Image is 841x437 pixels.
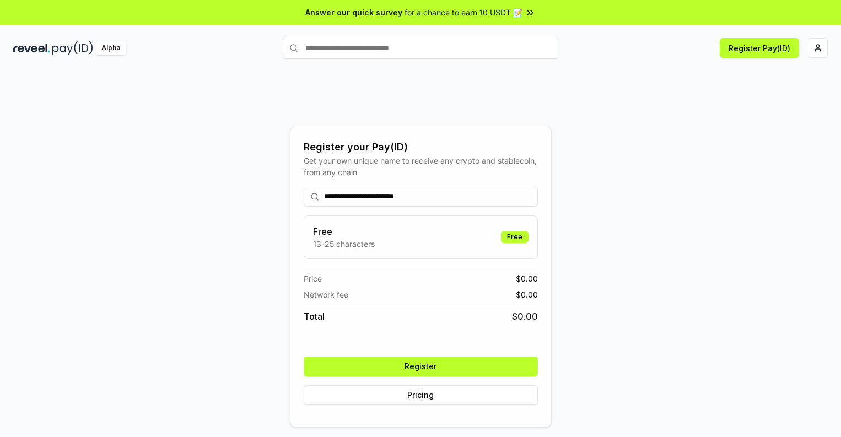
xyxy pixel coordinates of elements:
[95,41,126,55] div: Alpha
[304,310,325,323] span: Total
[516,289,538,300] span: $ 0.00
[52,41,93,55] img: pay_id
[305,7,402,18] span: Answer our quick survey
[516,273,538,284] span: $ 0.00
[313,238,375,250] p: 13-25 characters
[512,310,538,323] span: $ 0.00
[304,273,322,284] span: Price
[405,7,522,18] span: for a chance to earn 10 USDT 📝
[13,41,50,55] img: reveel_dark
[304,357,538,376] button: Register
[304,289,348,300] span: Network fee
[501,231,529,243] div: Free
[304,385,538,405] button: Pricing
[304,155,538,178] div: Get your own unique name to receive any crypto and stablecoin, from any chain
[313,225,375,238] h3: Free
[304,139,538,155] div: Register your Pay(ID)
[720,38,799,58] button: Register Pay(ID)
